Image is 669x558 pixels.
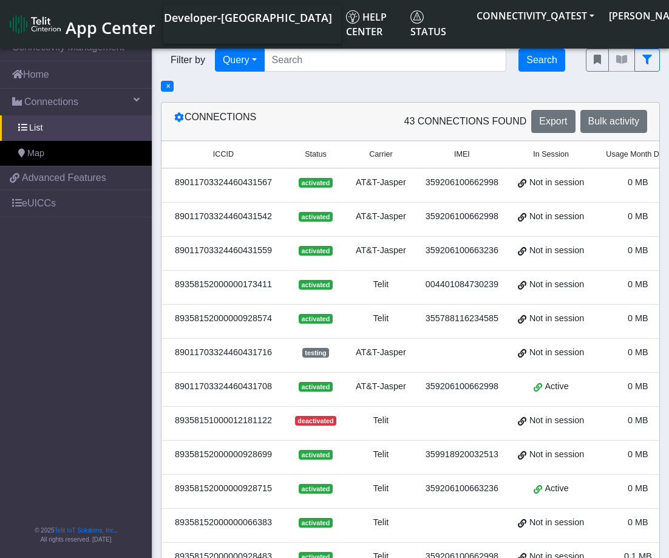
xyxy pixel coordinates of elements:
span: 0 MB [628,517,648,527]
div: Connections [165,110,395,133]
span: activated [299,246,332,256]
span: testing [302,348,329,358]
span: Not in session [529,516,584,529]
span: 0 MB [628,313,648,323]
span: Developer-[GEOGRAPHIC_DATA] [164,10,332,25]
span: Export [539,116,567,126]
span: Active [545,380,569,393]
div: Telit [353,312,409,325]
span: Connections [24,95,78,109]
div: AT&T-Jasper [353,244,409,257]
button: Query [215,49,265,72]
span: 0 MB [628,381,648,391]
div: 359206100662998 [423,176,501,189]
span: Bulk activity [588,116,639,126]
div: 89358152000000928574 [169,312,278,325]
div: 004401084730239 [423,278,501,291]
button: CONNECTIVITY_QATEST [469,5,602,27]
a: Help center [341,5,406,44]
span: List [29,121,42,135]
div: Telit [353,278,409,291]
a: Status [406,5,469,44]
span: × [166,82,171,90]
span: Not in session [529,210,584,223]
span: 0 MB [628,245,648,255]
span: 0 MB [628,415,648,425]
div: 89358152000000928715 [169,482,278,495]
span: Not in session [529,346,584,359]
div: 89358152000000173411 [169,278,278,291]
span: ICCID [213,149,234,160]
span: Not in session [529,278,584,291]
img: logo-telit-cinterion-gw-new.png [10,15,61,34]
div: 359206100662998 [423,210,501,223]
span: 0 MB [628,177,648,187]
div: 89011703324460431559 [169,244,278,257]
div: 355788116234585 [423,312,501,325]
span: activated [299,280,332,290]
input: Search... [264,49,507,72]
span: activated [299,212,332,222]
div: AT&T-Jasper [353,346,409,359]
span: 0 MB [628,211,648,221]
span: Help center [346,10,387,38]
span: activated [299,382,332,392]
span: IMEI [454,149,470,160]
span: Advanced Features [22,171,106,185]
div: fitlers menu [586,49,660,72]
div: AT&T-Jasper [353,176,409,189]
div: Telit [353,448,409,461]
div: 359206100663236 [423,244,501,257]
div: 89011703324460431567 [169,176,278,189]
span: 0 MB [628,347,648,357]
span: 0 MB [628,483,648,493]
span: Active [545,482,569,495]
span: In Session [533,149,569,160]
span: Status [305,149,327,160]
a: App Center [10,12,154,38]
button: Close [166,83,171,90]
a: Your current platform instance [163,5,331,29]
span: Not in session [529,312,584,325]
a: Telit IoT Solutions, Inc. [55,527,115,534]
span: activated [299,314,332,324]
span: Map [27,147,44,160]
div: 359206100663236 [423,482,501,495]
span: activated [299,450,332,460]
span: Not in session [529,176,584,189]
span: Not in session [529,244,584,257]
span: 0 MB [628,449,648,459]
span: Carrier [369,149,392,160]
button: Search [518,49,565,72]
span: Filter by [161,53,215,67]
span: activated [299,518,332,528]
div: 89011703324460431716 [169,346,278,359]
span: Not in session [529,448,584,461]
div: Telit [353,482,409,495]
div: 359206100662998 [423,380,501,393]
span: activated [299,484,332,494]
div: 89011703324460431542 [169,210,278,223]
div: 359918920032513 [423,448,501,461]
div: Telit [353,414,409,427]
span: activated [299,178,332,188]
div: 89358152000000066383 [169,516,278,529]
div: AT&T-Jasper [353,380,409,393]
span: 0 MB [628,279,648,289]
div: 89011703324460431708 [169,380,278,393]
button: Export [531,110,575,133]
div: AT&T-Jasper [353,210,409,223]
div: 89358152000000928699 [169,448,278,461]
img: status.svg [410,10,424,24]
span: Not in session [529,414,584,427]
span: deactivated [295,416,336,426]
span: 43 Connections found [404,114,526,129]
div: 89358151000012181122 [169,414,278,427]
span: App Center [66,16,155,39]
span: Status [410,10,446,38]
button: Bulk activity [580,110,647,133]
div: Telit [353,516,409,529]
img: knowledge.svg [346,10,359,24]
